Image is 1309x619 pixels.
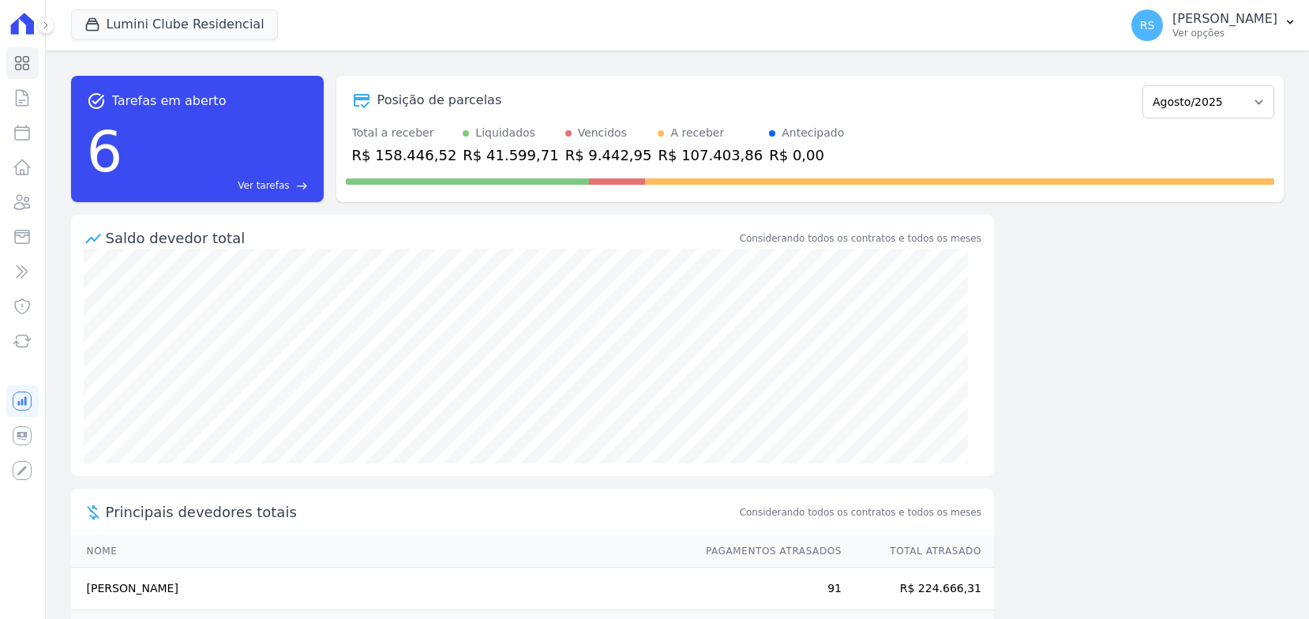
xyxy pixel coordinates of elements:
[691,568,842,610] td: 91
[296,180,308,192] span: east
[842,535,994,568] th: Total Atrasado
[1119,3,1309,47] button: RS [PERSON_NAME] Ver opções
[71,568,691,610] td: [PERSON_NAME]
[578,125,627,141] div: Vencidos
[1172,11,1277,27] p: [PERSON_NAME]
[769,144,844,166] div: R$ 0,00
[71,9,278,39] button: Lumini Clube Residencial
[670,125,724,141] div: A receber
[71,535,691,568] th: Nome
[352,144,457,166] div: R$ 158.446,52
[238,178,289,193] span: Ver tarefas
[463,144,558,166] div: R$ 41.599,71
[565,144,652,166] div: R$ 9.442,95
[106,227,737,249] div: Saldo devedor total
[87,92,106,111] span: task_alt
[377,91,502,110] div: Posição de parcelas
[658,144,763,166] div: R$ 107.403,86
[112,92,227,111] span: Tarefas em aberto
[475,125,535,141] div: Liquidados
[106,501,737,523] span: Principais devedores totais
[842,568,994,610] td: R$ 224.666,31
[740,505,981,520] span: Considerando todos os contratos e todos os meses
[782,125,844,141] div: Antecipado
[129,178,307,193] a: Ver tarefas east
[740,231,981,246] div: Considerando todos os contratos e todos os meses
[691,535,842,568] th: Pagamentos Atrasados
[1172,27,1277,39] p: Ver opções
[352,125,457,141] div: Total a receber
[1140,20,1155,31] span: RS
[87,111,123,193] div: 6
